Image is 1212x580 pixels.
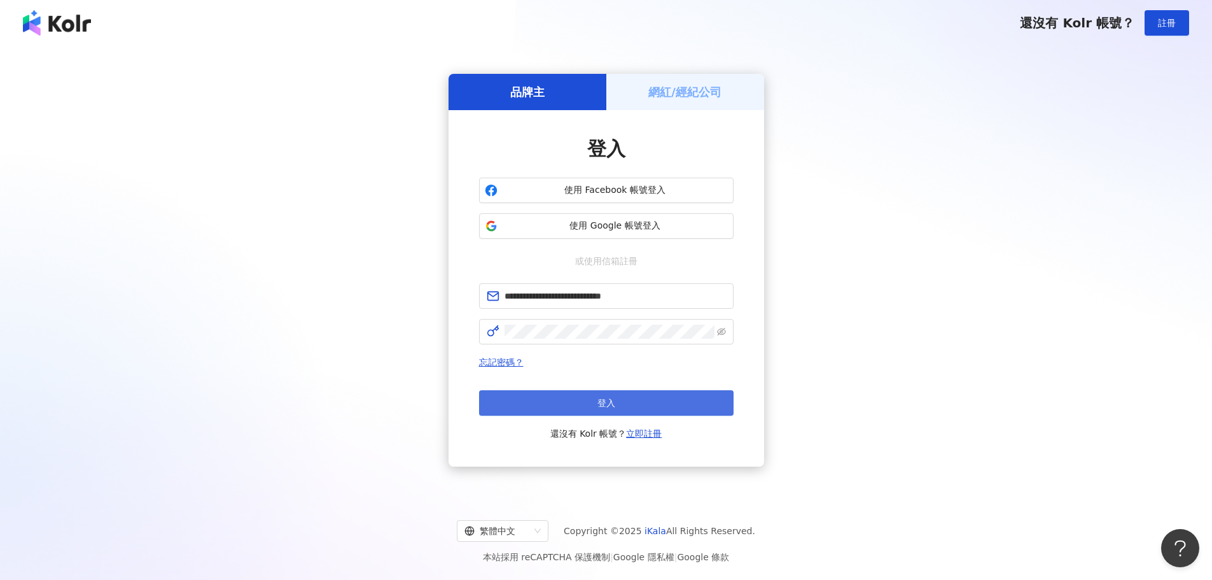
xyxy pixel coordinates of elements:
span: 登入 [587,138,625,160]
img: logo [23,10,91,36]
span: 或使用信箱註冊 [566,254,646,268]
a: 立即註冊 [626,428,662,439]
button: 使用 Google 帳號登入 [479,213,734,239]
span: 登入 [597,398,615,408]
h5: 網紅/經紀公司 [648,84,721,100]
span: 本站採用 reCAPTCHA 保護機制 [483,549,729,565]
iframe: Help Scout Beacon - Open [1161,529,1199,567]
a: Google 條款 [677,552,729,562]
span: | [610,552,613,562]
span: eye-invisible [717,327,726,336]
div: 繁體中文 [464,521,529,541]
span: Copyright © 2025 All Rights Reserved. [564,523,755,539]
span: | [674,552,678,562]
a: iKala [644,526,666,536]
button: 註冊 [1145,10,1189,36]
h5: 品牌主 [510,84,545,100]
span: 還沒有 Kolr 帳號？ [1020,15,1134,31]
span: 還沒有 Kolr 帳號？ [550,426,662,441]
span: 使用 Google 帳號登入 [503,220,728,232]
a: 忘記密碼？ [479,357,524,367]
span: 使用 Facebook 帳號登入 [503,184,728,197]
span: 註冊 [1158,18,1176,28]
a: Google 隱私權 [613,552,674,562]
button: 使用 Facebook 帳號登入 [479,178,734,203]
button: 登入 [479,390,734,416]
